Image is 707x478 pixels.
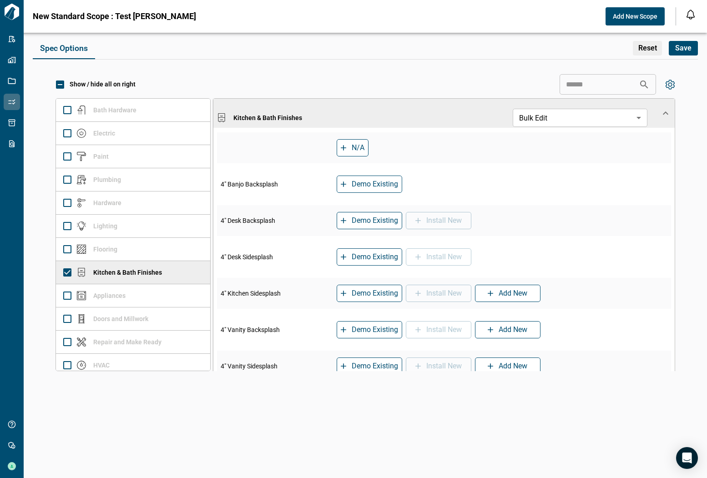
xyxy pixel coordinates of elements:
[426,215,462,226] p: Install New
[352,361,398,372] p: Demolish Existing and Install New both will be activated together.
[352,142,364,153] p: N/A
[676,447,698,469] div: Open Intercom Messenger
[675,44,692,53] span: Save
[475,285,540,302] button: Add New
[352,252,398,262] p: Demolish Existing and Install New both will be activated together.
[77,129,86,138] img: Electric icon
[213,99,675,128] div: Kitchen & Bath Finishes-0-expand
[475,357,540,375] button: Add New
[669,41,698,55] button: Save
[606,7,665,25] button: Add New Scope
[426,252,462,262] p: Install New
[426,288,462,299] p: Install New
[633,41,662,55] button: Reset
[77,291,86,300] img: Appliances icon
[499,288,527,299] p: Add New
[221,362,278,371] span: 4" Vanity Sidesplash
[217,113,226,122] img: Kitchen & Bath Finishes icon
[33,37,95,59] div: scope tabs
[77,175,121,185] p: Plumbing
[406,285,471,302] button: Install New
[337,321,402,338] button: Demolish Existing and Install New both will be activated together.
[77,245,86,254] img: Flooring icon
[77,152,109,161] p: Paint
[33,12,196,21] span: New Standard Scope : Test [PERSON_NAME]
[221,216,275,225] span: 4" Desk Backsplash
[77,245,117,254] p: Flooring
[406,357,471,375] button: Install New
[337,212,402,229] button: Demolish Existing and Install New both will be activated together.
[221,289,281,298] span: 4" Kitchen Sidesplash
[513,109,647,127] div: Bulk Edit
[77,314,86,323] img: Doors and Millwork icon
[426,324,462,335] p: Install New
[683,7,698,22] button: Open notification feed
[221,252,273,262] span: 4" Desk Sidesplash
[77,314,148,324] p: Doors and Millwork
[352,215,398,226] p: Demolish Existing and Install New both will be activated together.
[406,212,471,229] button: Install New
[77,361,86,370] img: HVAC icon
[352,324,398,335] p: Demolish Existing and Install New both will be activated together.
[70,80,136,89] p: Show / hide all on right
[40,43,88,53] span: Spec Options
[77,221,86,231] img: Lighting icon
[337,285,402,302] button: Demolish Existing and Install New both will be activated together.
[499,324,527,335] p: Add New
[77,268,86,277] img: Kitchen & Bath Finishes icon
[77,175,86,184] img: Plumbing icon
[337,357,402,375] button: Demolish Existing and Install New both will be activated together.
[77,361,110,370] p: HVAC
[221,180,278,189] span: 4" Banjo Backsplash
[352,179,398,190] p: Demolish Existing and Install New both will be activated together.
[77,291,126,301] p: Appliances
[406,321,471,338] button: Install New
[352,288,398,299] p: Demolish Existing and Install New both will be activated together.
[613,12,657,21] span: Add New Scope
[221,325,280,334] span: 4" Vanity Backsplash
[77,268,162,277] p: Kitchen & Bath Finishes
[77,337,162,347] p: Repair and Make Ready
[475,321,540,338] button: Add New
[337,139,369,156] button: N/A
[499,361,527,372] p: Add New
[426,361,462,372] p: Install New
[77,106,136,115] p: Bath Hardware
[77,221,117,231] p: Lighting
[77,198,86,207] img: Hardware icon
[77,152,86,161] img: Paint icon
[638,44,657,53] span: Reset
[406,248,471,266] button: Install New
[77,198,121,208] p: Hardware
[77,106,86,115] img: Bath Hardware icon
[77,337,86,347] img: Repair and Make Ready icon
[337,176,402,193] button: Demolish Existing and Install New both will be activated together.
[77,129,115,138] p: Electric
[233,113,302,122] span: Kitchen & Bath Finishes
[337,248,402,266] button: Demolish Existing and Install New both will be activated together.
